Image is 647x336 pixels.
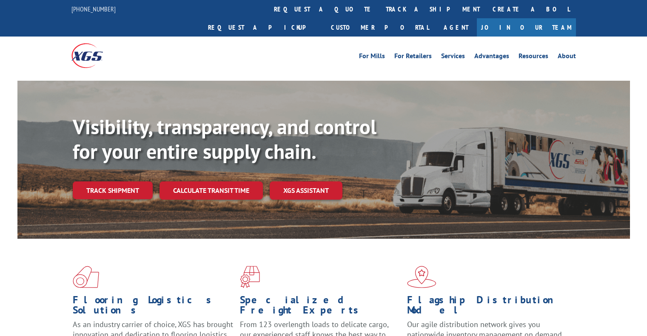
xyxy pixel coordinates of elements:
a: About [558,53,576,62]
a: Request a pickup [202,18,325,37]
a: Customer Portal [325,18,435,37]
h1: Specialized Freight Experts [240,295,401,319]
a: Advantages [474,53,509,62]
h1: Flagship Distribution Model [407,295,568,319]
a: Calculate transit time [160,181,263,200]
a: Agent [435,18,477,37]
a: For Mills [359,53,385,62]
h1: Flooring Logistics Solutions [73,295,234,319]
a: For Retailers [394,53,432,62]
img: xgs-icon-focused-on-flooring-red [240,266,260,288]
img: xgs-icon-total-supply-chain-intelligence-red [73,266,99,288]
a: Resources [519,53,548,62]
a: Track shipment [73,181,153,199]
a: Services [441,53,465,62]
a: Join Our Team [477,18,576,37]
a: XGS ASSISTANT [270,181,342,200]
a: [PHONE_NUMBER] [71,5,116,13]
b: Visibility, transparency, and control for your entire supply chain. [73,113,376,164]
img: xgs-icon-flagship-distribution-model-red [407,266,436,288]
